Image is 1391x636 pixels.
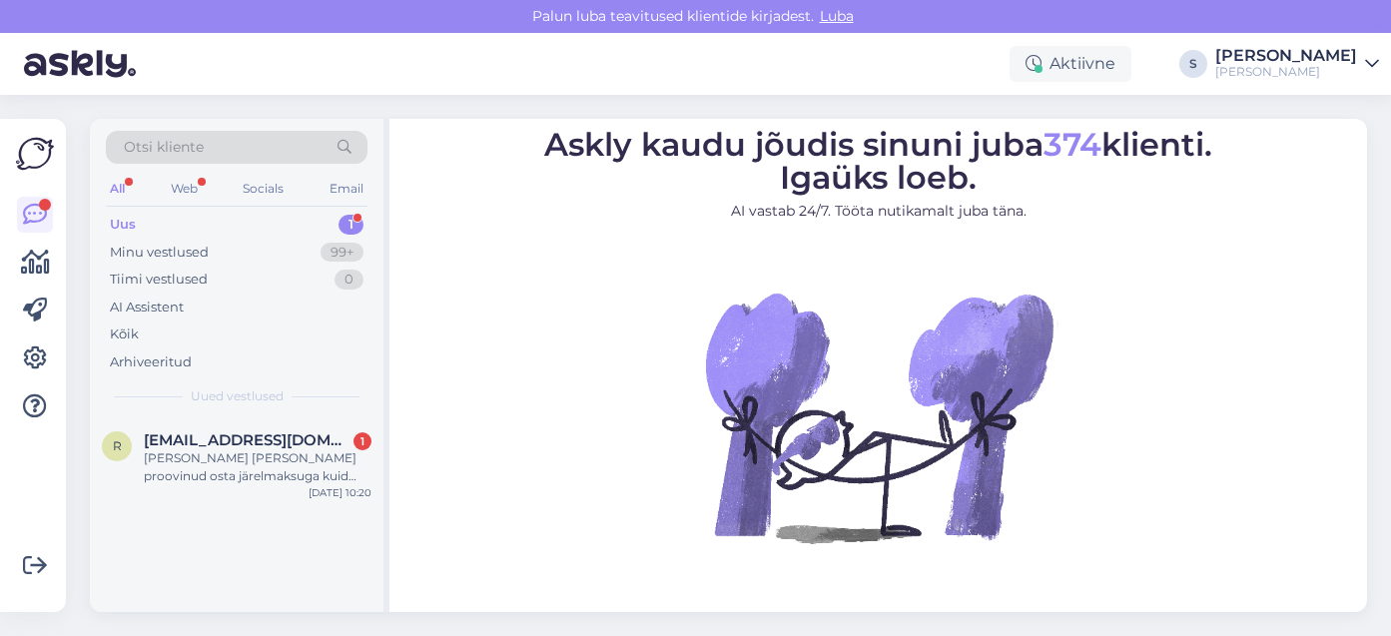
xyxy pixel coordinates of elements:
[113,438,122,453] span: r
[544,200,1212,221] p: AI vastab 24/7. Tööta nutikamalt juba täna.
[124,137,204,158] span: Otsi kliente
[110,352,192,372] div: Arhiveeritud
[110,215,136,235] div: Uus
[1179,50,1207,78] div: S
[309,485,371,500] div: [DATE] 10:20
[335,270,363,290] div: 0
[106,176,129,202] div: All
[167,176,202,202] div: Web
[544,124,1212,196] span: Askly kaudu jõudis sinuni juba klienti. Igaüks loeb.
[1215,48,1379,80] a: [PERSON_NAME][PERSON_NAME]
[326,176,367,202] div: Email
[144,431,351,449] span: rein.lamp@mail.ee
[1043,124,1101,163] span: 374
[110,243,209,263] div: Minu vestlused
[1215,48,1357,64] div: [PERSON_NAME]
[1010,46,1131,82] div: Aktiivne
[814,7,860,25] span: Luba
[110,270,208,290] div: Tiimi vestlused
[353,432,371,450] div: 1
[699,237,1058,596] img: No Chat active
[110,298,184,318] div: AI Assistent
[321,243,363,263] div: 99+
[239,176,288,202] div: Socials
[16,135,54,173] img: Askly Logo
[110,324,139,344] div: Kõik
[1215,64,1357,80] div: [PERSON_NAME]
[144,449,371,485] div: [PERSON_NAME] [PERSON_NAME] proovinud osta järelmaksuga kuid alati on keeldutud. Miks?
[191,387,284,405] span: Uued vestlused
[339,215,363,235] div: 1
